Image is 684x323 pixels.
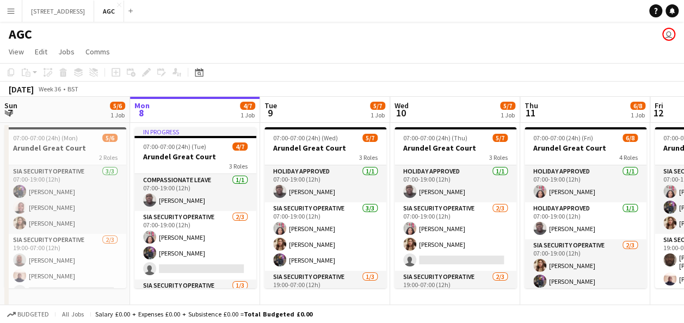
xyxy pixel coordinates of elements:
[143,142,206,151] span: 07:00-07:00 (24h) (Tue)
[4,127,126,288] app-job-card: 07:00-07:00 (24h) (Mon)5/6Arundel Great Court2 RolesSIA Security Operative3/307:00-19:00 (12h)[PE...
[81,45,114,59] a: Comms
[134,127,256,288] app-job-card: In progress07:00-07:00 (24h) (Tue)4/7Arundel Great Court3 RolesCompassionate Leave1/107:00-19:00 ...
[623,134,638,142] span: 6/8
[653,107,663,119] span: 12
[655,101,663,110] span: Fri
[264,101,277,110] span: Tue
[110,111,125,119] div: 1 Job
[523,107,538,119] span: 11
[58,47,75,57] span: Jobs
[17,310,49,318] span: Budgeted
[264,143,386,153] h3: Arundel Great Court
[35,47,47,57] span: Edit
[22,1,94,22] button: [STREET_ADDRESS]
[4,101,17,110] span: Sun
[134,211,256,279] app-card-role: SIA Security Operative2/307:00-19:00 (12h)[PERSON_NAME][PERSON_NAME]
[9,26,32,42] h1: AGC
[94,1,124,22] button: AGC
[30,45,52,59] a: Edit
[619,153,638,161] span: 4 Roles
[489,153,508,161] span: 3 Roles
[241,111,255,119] div: 1 Job
[525,143,646,153] h3: Arundel Great Court
[9,84,34,95] div: [DATE]
[500,102,515,110] span: 5/7
[244,310,312,318] span: Total Budgeted £0.00
[36,85,63,93] span: Week 36
[5,308,51,320] button: Budgeted
[110,102,125,110] span: 5/6
[263,107,277,119] span: 9
[264,202,386,271] app-card-role: SIA Security Operative3/307:00-19:00 (12h)[PERSON_NAME][PERSON_NAME][PERSON_NAME]
[370,102,385,110] span: 5/7
[4,234,126,302] app-card-role: SIA Security Operative2/319:00-07:00 (12h)[PERSON_NAME][PERSON_NAME]
[395,143,516,153] h3: Arundel Great Court
[395,202,516,271] app-card-role: SIA Security Operative2/307:00-19:00 (12h)[PERSON_NAME][PERSON_NAME]
[4,143,126,153] h3: Arundel Great Court
[525,202,646,239] app-card-role: Holiday Approved1/107:00-19:00 (12h)[PERSON_NAME]
[631,111,645,119] div: 1 Job
[533,134,593,142] span: 07:00-07:00 (24h) (Fri)
[232,142,248,151] span: 4/7
[134,174,256,211] app-card-role: Compassionate Leave1/107:00-19:00 (12h)[PERSON_NAME]
[501,111,515,119] div: 1 Job
[395,127,516,288] app-job-card: 07:00-07:00 (24h) (Thu)5/7Arundel Great Court3 RolesHoliday Approved1/107:00-19:00 (12h)[PERSON_N...
[240,102,255,110] span: 4/7
[102,134,118,142] span: 5/6
[395,101,409,110] span: Wed
[630,102,645,110] span: 6/8
[134,127,256,136] div: In progress
[492,134,508,142] span: 5/7
[13,134,78,142] span: 07:00-07:00 (24h) (Mon)
[264,165,386,202] app-card-role: Holiday Approved1/107:00-19:00 (12h)[PERSON_NAME]
[4,165,126,234] app-card-role: SIA Security Operative3/307:00-19:00 (12h)[PERSON_NAME][PERSON_NAME][PERSON_NAME]
[371,111,385,119] div: 1 Job
[229,162,248,170] span: 3 Roles
[67,85,78,93] div: BST
[393,107,409,119] span: 10
[525,101,538,110] span: Thu
[264,127,386,288] app-job-card: 07:00-07:00 (24h) (Wed)5/7Arundel Great Court3 RolesHoliday Approved1/107:00-19:00 (12h)[PERSON_N...
[525,165,646,202] app-card-role: Holiday Approved1/107:00-19:00 (12h)[PERSON_NAME]
[4,45,28,59] a: View
[3,107,17,119] span: 7
[403,134,467,142] span: 07:00-07:00 (24h) (Thu)
[525,127,646,288] app-job-card: 07:00-07:00 (24h) (Fri)6/8Arundel Great Court4 RolesHoliday Approved1/107:00-19:00 (12h)[PERSON_N...
[362,134,378,142] span: 5/7
[359,153,378,161] span: 3 Roles
[99,153,118,161] span: 2 Roles
[273,134,338,142] span: 07:00-07:00 (24h) (Wed)
[134,152,256,161] h3: Arundel Great Court
[85,47,110,57] span: Comms
[9,47,24,57] span: View
[133,107,150,119] span: 8
[134,101,150,110] span: Mon
[395,165,516,202] app-card-role: Holiday Approved1/107:00-19:00 (12h)[PERSON_NAME]
[60,310,86,318] span: All jobs
[525,239,646,308] app-card-role: SIA Security Operative2/307:00-19:00 (12h)[PERSON_NAME][PERSON_NAME]
[54,45,79,59] a: Jobs
[95,310,312,318] div: Salary £0.00 + Expenses £0.00 + Subsistence £0.00 =
[662,28,675,41] app-user-avatar: Debbie Jonas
